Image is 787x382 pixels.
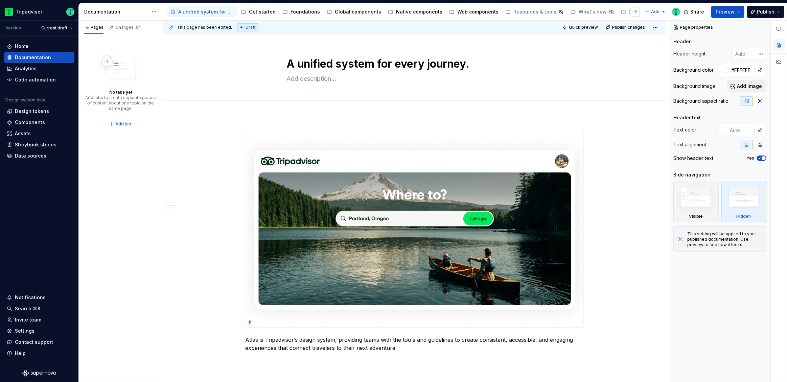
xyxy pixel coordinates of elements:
a: A unified system for every journey. [167,6,237,17]
span: Add tab [116,121,132,127]
span: Draft [246,25,256,30]
a: Home [4,41,74,52]
svg: Supernova Logo [22,370,56,377]
div: Design tokens [15,108,49,115]
a: Documentation [4,52,74,63]
a: Design tokens [4,106,74,117]
a: Native components [385,6,445,17]
a: Assets [4,128,74,139]
div: Text color [673,126,696,133]
p: px [759,51,764,56]
input: Auto [728,64,755,76]
a: Invite team [4,314,74,325]
div: Notifications [15,294,46,301]
div: No tabs yet [109,90,132,95]
div: Design system data [5,97,45,103]
div: Web components [457,8,499,15]
img: Thomas Dittmer [66,8,74,16]
div: Documentation [84,8,148,15]
div: Add tabs to create separate pieces of content about one topic on the same page. [85,95,156,111]
img: Thomas Dittmer [672,8,680,16]
div: Hidden [721,181,767,222]
div: Resources & tools [513,8,556,15]
button: Search ⌘K [4,303,74,314]
a: Get started [238,6,278,17]
div: Native components [396,8,442,15]
button: Share [680,6,709,18]
div: Code automation [15,76,56,83]
p: Atlas is Tripadvisor’s design system, providing teams with the tools and guidelines to create con... [246,336,584,352]
div: Version [5,25,21,31]
a: Storybook stories [4,139,74,150]
div: Documentation [15,54,51,61]
div: Show header text [673,155,713,162]
div: Visible [689,214,703,219]
button: Add [643,7,668,17]
div: Background image [673,83,716,90]
div: Analytics [15,65,37,72]
div: Components [15,119,45,126]
div: Page tree [167,5,641,19]
button: Notifications [4,292,74,303]
div: Header [673,38,691,45]
div: Header height [673,50,705,57]
a: Global components [324,6,384,17]
div: Tripadvisor [16,8,42,15]
a: Settings [4,326,74,336]
button: TripadvisorThomas Dittmer [1,4,77,19]
div: Settings [15,328,34,334]
div: Get started [249,8,276,15]
div: What's new [579,8,607,15]
div: Background color [673,67,714,73]
div: Home [15,43,28,50]
div: Text alignment [673,141,706,148]
button: Preview [711,6,744,18]
div: Storybook stories [15,141,56,148]
span: Publish changes [612,25,645,30]
div: Background aspect ratio [673,98,728,104]
textarea: A unified system for every journey. [285,56,541,72]
a: Web components [446,6,501,17]
button: Add image [727,80,766,92]
div: Assets [15,130,31,137]
button: Publish [747,6,784,18]
div: This setting will be applied to your published documentation. Use preview to see how it looks. [687,231,762,247]
a: What's new [568,6,617,17]
div: Hidden [737,214,751,219]
input: Auto [727,124,755,136]
div: Foundations [291,8,320,15]
div: Changes [116,25,141,30]
span: Add [651,9,659,15]
div: Pages [84,25,103,30]
div: Data sources [15,152,46,159]
button: Contact support [4,337,74,348]
span: 81 [135,25,141,30]
span: Current draft [41,25,67,31]
a: Resources & tools [503,6,566,17]
span: Add image [737,83,762,90]
button: Current draft [38,23,76,33]
a: Code automation [4,74,74,85]
button: Add tab [107,119,135,129]
div: Contact support [15,339,53,345]
div: A unified system for every journey. [178,8,234,15]
label: Yes [746,156,754,161]
span: This page has been edited. [177,25,232,30]
div: Side navigation [673,171,711,178]
div: Help [15,350,26,357]
button: Help [4,348,74,359]
img: 0ed0e8b8-9446-497d-bad0-376821b19aa5.png [5,8,13,16]
a: Components [4,117,74,128]
div: Header text [673,114,701,121]
div: Search ⌘K [15,305,41,312]
a: Analytics [4,63,74,74]
div: Invite team [15,316,41,323]
span: Quick preview [569,25,598,30]
input: Auto [733,48,759,60]
button: Publish changes [604,23,648,32]
a: Data sources [4,150,74,161]
span: Share [690,8,704,15]
button: Quick preview [560,23,601,32]
div: Visible [673,181,719,222]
